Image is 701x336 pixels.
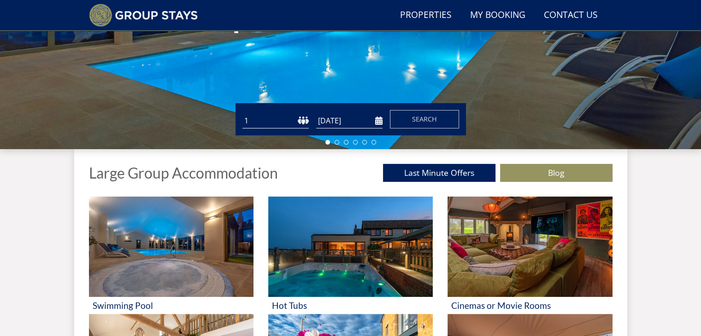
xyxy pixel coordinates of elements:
input: Arrival Date [316,113,383,128]
img: 'Cinemas or Movie Rooms' - Large Group Accommodation Holiday Ideas [448,197,612,297]
a: My Booking [466,5,529,26]
h1: Large Group Accommodation [89,165,278,181]
a: Properties [396,5,455,26]
a: Blog [500,164,613,182]
button: Search [390,110,459,128]
a: Last Minute Offers [383,164,495,182]
a: Contact Us [540,5,601,26]
a: 'Cinemas or Movie Rooms' - Large Group Accommodation Holiday Ideas Cinemas or Movie Rooms [448,197,612,314]
h3: Cinemas or Movie Rooms [451,301,608,310]
a: 'Hot Tubs' - Large Group Accommodation Holiday Ideas Hot Tubs [268,197,433,314]
img: 'Hot Tubs' - Large Group Accommodation Holiday Ideas [268,197,433,297]
span: Search [412,115,437,123]
img: Group Stays [89,4,198,27]
a: 'Swimming Pool' - Large Group Accommodation Holiday Ideas Swimming Pool [89,197,253,314]
img: 'Swimming Pool' - Large Group Accommodation Holiday Ideas [89,197,253,297]
h3: Hot Tubs [272,301,429,310]
h3: Swimming Pool [93,301,250,310]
